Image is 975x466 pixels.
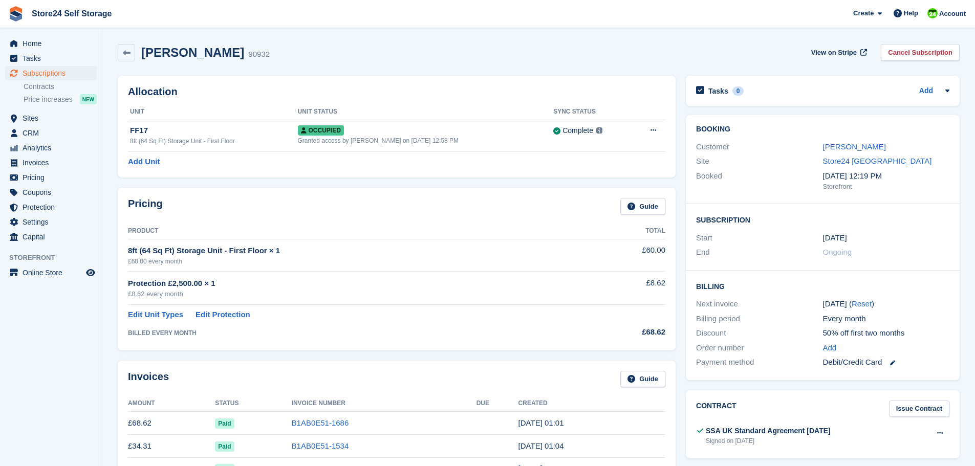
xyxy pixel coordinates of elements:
h2: Billing [696,281,949,291]
div: 8ft (64 Sq Ft) Storage Unit - First Floor [130,137,298,146]
span: Paid [215,441,234,452]
div: FF17 [130,125,298,137]
th: Total [594,223,665,239]
a: Add Unit [128,156,160,168]
span: Settings [23,215,84,229]
a: Cancel Subscription [881,44,960,61]
div: 90932 [248,49,270,60]
a: Preview store [84,267,97,279]
span: Coupons [23,185,84,199]
a: Edit Unit Types [128,309,183,321]
a: menu [5,141,97,155]
div: Complete [562,125,593,136]
span: Analytics [23,141,84,155]
span: Online Store [23,265,84,280]
div: Granted access by [PERSON_NAME] on [DATE] 12:58 PM [298,136,554,145]
a: Edit Protection [196,309,250,321]
div: BILLED EVERY MONTH [128,328,594,338]
a: Store24 Self Storage [28,5,116,22]
a: B1AB0E51-1686 [292,418,349,427]
span: Tasks [23,51,84,65]
span: Price increases [24,95,73,104]
span: Create [853,8,874,18]
a: menu [5,215,97,229]
a: Reset [852,299,872,308]
time: 2025-08-16 00:01:05 UTC [518,418,564,427]
td: £60.00 [594,239,665,271]
a: [PERSON_NAME] [823,142,886,151]
div: 8ft (64 Sq Ft) Storage Unit - First Floor × 1 [128,245,594,257]
th: Status [215,395,291,412]
th: Sync Status [553,104,631,120]
span: Pricing [23,170,84,185]
a: menu [5,156,97,170]
img: icon-info-grey-7440780725fd019a000dd9b08b2336e03edf1995a4989e88bcd33f0948082b44.svg [596,127,602,134]
img: stora-icon-8386f47178a22dfd0bd8f6a31ec36ba5ce8667c1dd55bd0f319d3a0aa187defe.svg [8,6,24,21]
h2: [PERSON_NAME] [141,46,244,59]
a: menu [5,66,97,80]
th: Unit Status [298,104,554,120]
a: menu [5,230,97,244]
h2: Tasks [708,86,728,96]
span: Occupied [298,125,344,136]
div: Payment method [696,357,822,368]
a: menu [5,265,97,280]
a: Store24 [GEOGRAPHIC_DATA] [823,157,932,165]
div: [DATE] ( ) [823,298,949,310]
span: Ongoing [823,248,852,256]
div: Next invoice [696,298,822,310]
div: 0 [732,86,744,96]
div: Billing period [696,313,822,325]
a: B1AB0E51-1534 [292,441,349,450]
a: menu [5,170,97,185]
a: menu [5,126,97,140]
span: View on Stripe [811,48,857,58]
div: £68.62 [594,326,665,338]
a: menu [5,111,97,125]
a: Add [919,85,933,97]
span: Storefront [9,253,102,263]
a: menu [5,185,97,199]
a: Guide [620,371,665,388]
a: Contracts [24,82,97,92]
a: Guide [620,198,665,215]
th: Amount [128,395,215,412]
div: [DATE] 12:19 PM [823,170,949,182]
th: Due [476,395,518,412]
h2: Invoices [128,371,169,388]
div: Booked [696,170,822,192]
div: NEW [80,94,97,104]
span: Invoices [23,156,84,170]
a: menu [5,51,97,65]
td: £8.62 [594,272,665,305]
div: Order number [696,342,822,354]
img: Robert Sears [927,8,938,18]
a: Add [823,342,837,354]
div: Storefront [823,182,949,192]
span: Protection [23,200,84,214]
span: Capital [23,230,84,244]
th: Unit [128,104,298,120]
span: Account [939,9,966,19]
time: 2025-06-16 00:00:00 UTC [823,232,847,244]
time: 2025-07-16 00:04:11 UTC [518,441,564,450]
a: menu [5,36,97,51]
h2: Allocation [128,86,665,98]
span: Help [904,8,918,18]
div: Every month [823,313,949,325]
h2: Contract [696,401,736,417]
h2: Subscription [696,214,949,225]
div: £8.62 every month [128,289,594,299]
div: Customer [696,141,822,153]
a: menu [5,200,97,214]
span: CRM [23,126,84,140]
td: £34.31 [128,435,215,458]
a: View on Stripe [807,44,869,61]
th: Invoice Number [292,395,476,412]
td: £68.62 [128,412,215,435]
th: Created [518,395,665,412]
div: End [696,247,822,258]
div: Signed on [DATE] [706,436,831,446]
div: 50% off first two months [823,327,949,339]
div: Start [696,232,822,244]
